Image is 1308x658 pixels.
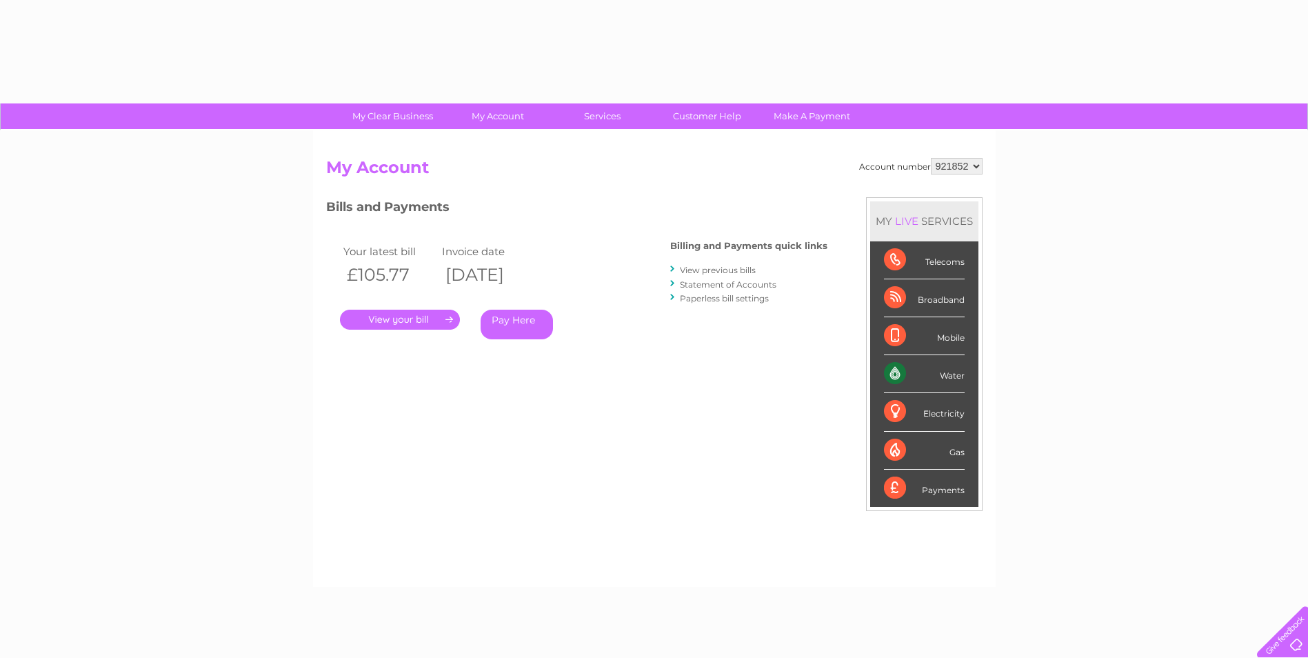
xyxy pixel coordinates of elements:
[884,470,965,507] div: Payments
[439,242,538,261] td: Invoice date
[755,103,869,129] a: Make A Payment
[884,317,965,355] div: Mobile
[336,103,450,129] a: My Clear Business
[680,265,756,275] a: View previous bills
[340,261,439,289] th: £105.77
[870,201,978,241] div: MY SERVICES
[859,158,983,175] div: Account number
[326,197,827,221] h3: Bills and Payments
[892,215,921,228] div: LIVE
[650,103,764,129] a: Customer Help
[326,158,983,184] h2: My Account
[884,432,965,470] div: Gas
[884,241,965,279] div: Telecoms
[680,279,776,290] a: Statement of Accounts
[481,310,553,339] a: Pay Here
[884,355,965,393] div: Water
[670,241,827,251] h4: Billing and Payments quick links
[884,393,965,431] div: Electricity
[545,103,659,129] a: Services
[340,242,439,261] td: Your latest bill
[439,261,538,289] th: [DATE]
[884,279,965,317] div: Broadband
[340,310,460,330] a: .
[441,103,554,129] a: My Account
[680,293,769,303] a: Paperless bill settings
